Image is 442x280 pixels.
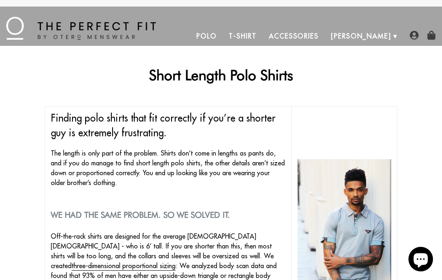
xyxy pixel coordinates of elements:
inbox-online-store-chat: Shopify online store chat [406,247,435,273]
p: The length is only part of the problem. Shirts don’t come in lengths as pants do, and if you do m... [51,148,285,187]
a: three-dimensional proportional sizing [72,262,176,271]
img: shopping-bag-icon.png [427,31,436,40]
h2: We had the same problem. So we solved it. [51,210,285,220]
h1: Short Length Polo Shirts [45,66,397,84]
a: [PERSON_NAME] [325,26,397,46]
img: user-account-icon.png [410,31,419,40]
a: T-Shirt [223,26,262,46]
a: Accessories [263,26,325,46]
span: Finding polo shirts that fit correctly if you’re a shorter guy is extremely frustrating. [51,112,275,139]
a: Polo [190,26,223,46]
img: The Perfect Fit - by Otero Menswear - Logo [6,17,156,40]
